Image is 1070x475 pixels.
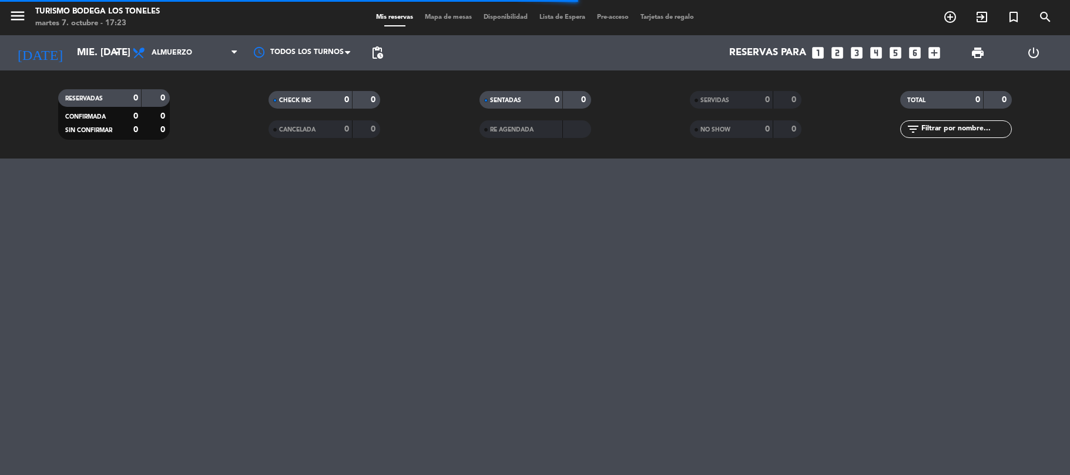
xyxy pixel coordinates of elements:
[9,7,26,29] button: menu
[160,126,167,134] strong: 0
[1002,96,1009,104] strong: 0
[160,94,167,102] strong: 0
[765,96,770,104] strong: 0
[109,46,123,60] i: arrow_drop_down
[943,10,957,24] i: add_circle_outline
[635,14,700,21] span: Tarjetas de regalo
[371,96,378,104] strong: 0
[370,14,419,21] span: Mis reservas
[791,125,799,133] strong: 0
[907,97,925,103] span: TOTAL
[344,96,349,104] strong: 0
[160,112,167,120] strong: 0
[35,18,160,29] div: martes 7. octubre - 17:23
[906,122,920,136] i: filter_list
[888,45,903,60] i: looks_5
[9,7,26,25] i: menu
[810,45,826,60] i: looks_one
[791,96,799,104] strong: 0
[555,96,559,104] strong: 0
[765,125,770,133] strong: 0
[152,49,192,57] span: Almuerzo
[729,48,806,59] span: Reservas para
[700,127,730,133] span: NO SHOW
[35,6,160,18] div: Turismo Bodega Los Toneles
[133,112,138,120] strong: 0
[591,14,635,21] span: Pre-acceso
[1007,10,1021,24] i: turned_in_not
[907,45,923,60] i: looks_6
[279,127,316,133] span: CANCELADA
[971,46,985,60] span: print
[279,97,311,103] span: CHECK INS
[700,97,729,103] span: SERVIDAS
[370,46,384,60] span: pending_actions
[1005,35,1061,70] div: LOG OUT
[830,45,845,60] i: looks_two
[478,14,534,21] span: Disponibilidad
[581,96,588,104] strong: 0
[849,45,864,60] i: looks_3
[344,125,349,133] strong: 0
[133,94,138,102] strong: 0
[371,125,378,133] strong: 0
[975,10,989,24] i: exit_to_app
[65,96,103,102] span: RESERVADAS
[9,40,71,66] i: [DATE]
[490,127,534,133] span: RE AGENDADA
[1027,46,1041,60] i: power_settings_new
[975,96,980,104] strong: 0
[534,14,591,21] span: Lista de Espera
[920,123,1011,136] input: Filtrar por nombre...
[868,45,884,60] i: looks_4
[65,114,106,120] span: CONFIRMADA
[65,127,112,133] span: SIN CONFIRMAR
[1038,10,1052,24] i: search
[133,126,138,134] strong: 0
[927,45,942,60] i: add_box
[490,97,521,103] span: SENTADAS
[419,14,478,21] span: Mapa de mesas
